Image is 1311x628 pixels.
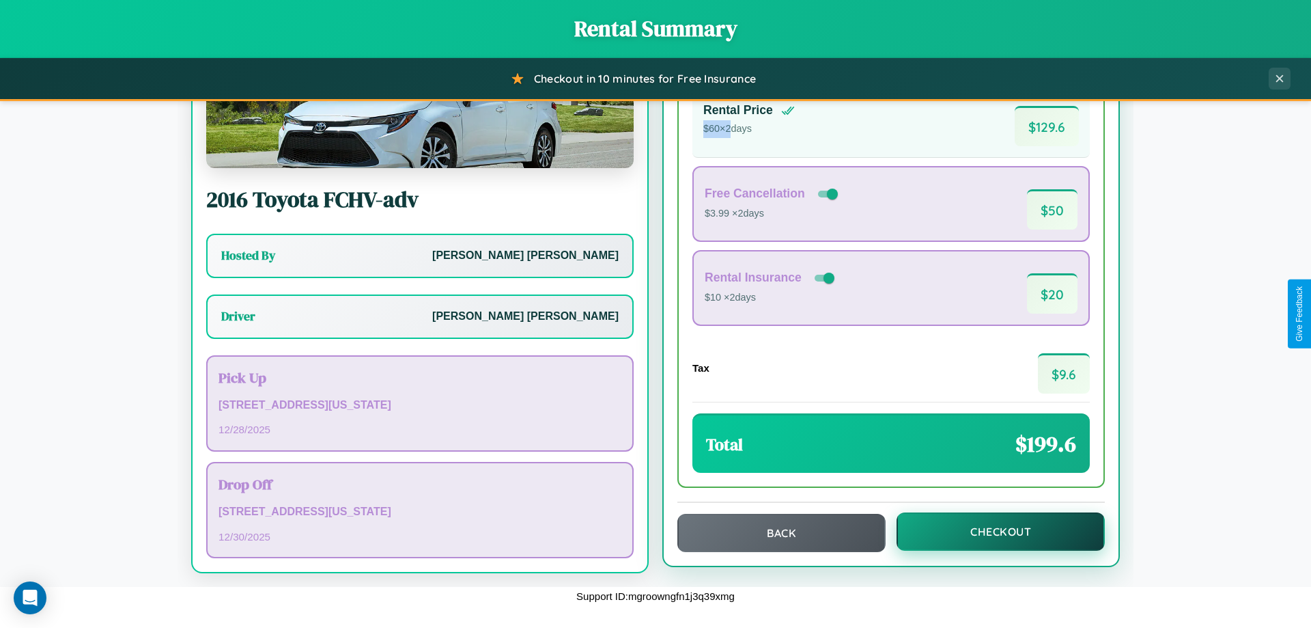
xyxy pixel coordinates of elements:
[705,289,837,307] p: $10 × 2 days
[703,103,773,118] h4: Rental Price
[1015,429,1076,459] span: $ 199.6
[705,205,841,223] p: $3.99 × 2 days
[1015,106,1079,146] span: $ 129.6
[432,307,619,327] p: [PERSON_NAME] [PERSON_NAME]
[218,368,621,387] h3: Pick Up
[221,308,255,325] h3: Driver
[703,120,795,138] p: $ 60 × 2 days
[576,587,735,605] p: Support ID: mgroowngfn1j3q39xmg
[1038,353,1090,394] span: $ 9.6
[705,271,802,285] h4: Rental Insurance
[705,187,805,201] h4: Free Cancellation
[1295,286,1304,342] div: Give Feedback
[706,433,743,456] h3: Total
[534,72,756,85] span: Checkout in 10 minutes for Free Insurance
[14,582,46,614] div: Open Intercom Messenger
[1027,189,1077,230] span: $ 50
[218,396,621,415] p: [STREET_ADDRESS][US_STATE]
[692,362,709,374] h4: Tax
[897,513,1105,551] button: Checkout
[206,185,634,215] h2: 2016 Toyota FCHV-adv
[432,246,619,266] p: [PERSON_NAME] [PERSON_NAME]
[218,420,621,439] p: 12 / 28 / 2025
[1027,273,1077,314] span: $ 20
[218,528,621,546] p: 12 / 30 / 2025
[14,14,1297,44] h1: Rental Summary
[218,502,621,522] p: [STREET_ADDRESS][US_STATE]
[221,247,275,264] h3: Hosted By
[677,514,886,552] button: Back
[218,474,621,494] h3: Drop Off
